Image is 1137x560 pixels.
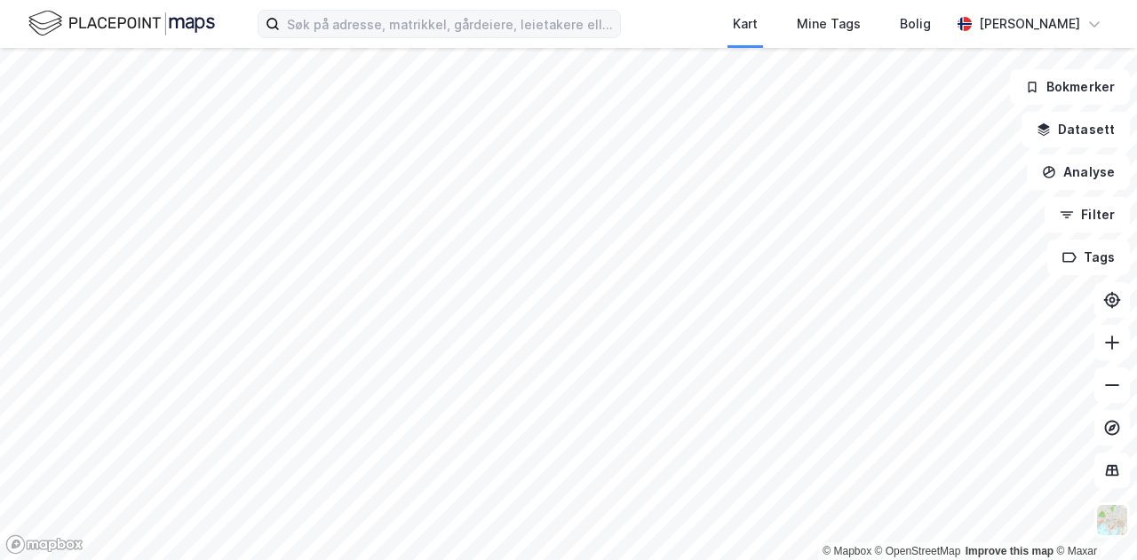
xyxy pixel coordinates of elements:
[5,534,83,555] a: Mapbox homepage
[875,545,961,557] a: OpenStreetMap
[1045,197,1130,233] button: Filter
[1022,112,1130,147] button: Datasett
[1048,475,1137,560] div: Kontrollprogram for chat
[797,13,861,35] div: Mine Tags
[1010,69,1130,105] button: Bokmerker
[823,545,871,557] a: Mapbox
[1047,240,1130,275] button: Tags
[28,8,215,39] img: logo.f888ab2527a4732fd821a326f86c7f29.svg
[280,11,620,37] input: Søk på adresse, matrikkel, gårdeiere, leietakere eller personer
[733,13,758,35] div: Kart
[966,545,1054,557] a: Improve this map
[1048,475,1137,560] iframe: Chat Widget
[1027,154,1130,190] button: Analyse
[979,13,1080,35] div: [PERSON_NAME]
[900,13,931,35] div: Bolig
